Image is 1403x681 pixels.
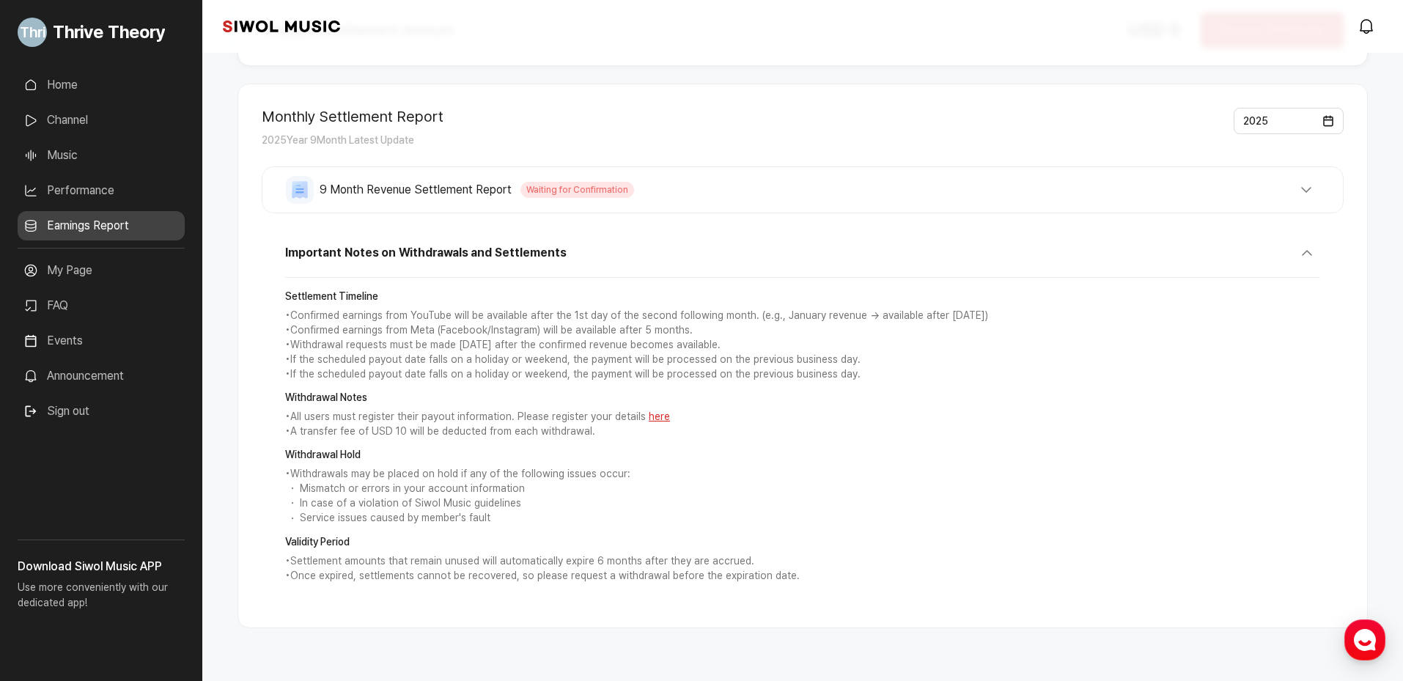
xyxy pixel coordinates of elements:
[649,411,670,422] a: here
[520,182,634,198] span: Waiting for Confirmation
[285,482,1320,496] li: Mismatch or errors in your account information
[285,353,1320,367] p: • If the scheduled payout date falls on a holiday or weekend, the payment will be processed on th...
[262,134,414,146] span: 2025 Year 9 Month Latest Update
[18,397,95,426] button: Sign out
[285,467,1320,482] p: • Withdrawals may be placed on hold if any of the following issues occur:
[285,391,1320,405] strong: Withdrawal Notes
[285,309,1320,323] p: • Confirmed earnings from YouTube will be available after the 1st day of the second following mon...
[286,176,1319,204] button: 9 Month Revenue Settlement Report Waiting for Confirmation
[285,511,1320,526] li: Service issues caused by member's fault
[4,465,97,501] a: Home
[320,181,512,199] span: 9 Month Revenue Settlement Report
[18,12,185,53] a: Go to My Profile
[285,338,1320,353] p: • Withdrawal requests must be made [DATE] after the confirmed revenue becomes available.
[18,256,185,285] a: My Page
[285,535,1320,550] strong: Validity Period
[285,410,1320,424] p: • All users must register their payout information. Please register your details
[18,361,185,391] a: Announcement
[217,487,253,498] span: Settings
[285,367,1320,382] p: • If the scheduled payout date falls on a holiday or weekend, the payment will be processed on th...
[18,176,185,205] a: Performance
[285,448,1320,463] strong: Withdrawal Hold
[18,558,185,575] h3: Download Siwol Music APP
[285,554,1320,569] p: • Settlement amounts that remain unused will automatically expire 6 months after they are accrued.
[97,465,189,501] a: Messages
[1234,108,1344,134] button: 2025
[18,106,185,135] a: Channel
[53,19,165,45] span: Thrive Theory
[18,70,185,100] a: Home
[285,244,566,262] span: Important Notes on Withdrawals and Settlements
[285,569,1320,584] p: • Once expired, settlements cannot be recovered, so please request a withdrawal before the expira...
[18,141,185,170] a: Music
[18,291,185,320] a: FAQ
[122,487,165,499] span: Messages
[285,240,1320,278] button: Important Notes on Withdrawals and Settlements
[18,575,185,622] p: Use more conveniently with our dedicated app!
[18,326,185,356] a: Events
[285,424,1320,439] p: • A transfer fee of USD 10 will be deducted from each withdrawal.
[1353,12,1382,41] a: modal.notifications
[285,290,1320,304] strong: Settlement Timeline
[285,323,1320,338] p: • Confirmed earnings from Meta (Facebook/Instagram) will be available after 5 months.
[189,465,281,501] a: Settings
[18,211,185,240] a: Earnings Report
[262,108,443,125] h2: Monthly Settlement Report
[37,487,63,498] span: Home
[285,496,1320,511] li: In case of a violation of Siwol Music guidelines
[1243,115,1268,127] span: 2025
